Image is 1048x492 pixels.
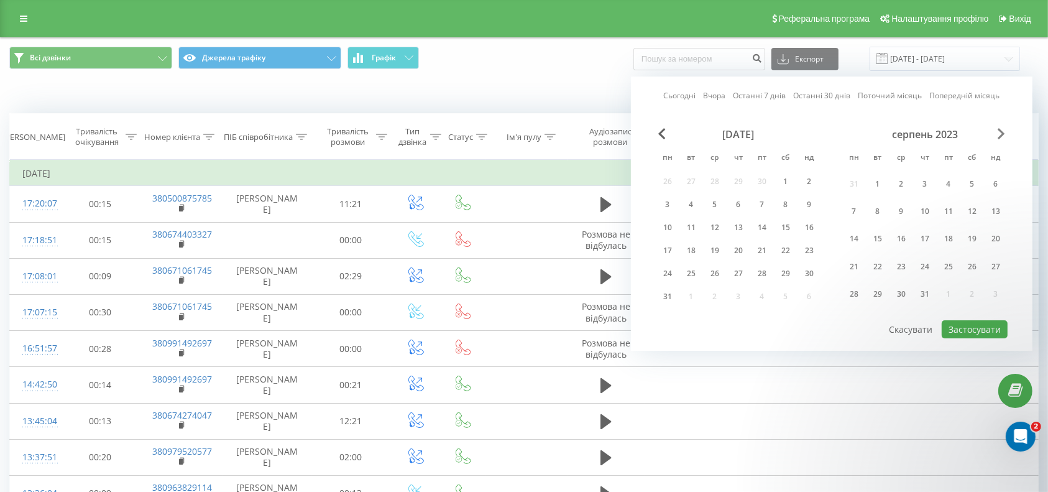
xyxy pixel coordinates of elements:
[311,439,391,475] td: 02:00
[224,132,293,142] div: ПІБ співробітника
[664,90,696,102] a: Сьогодні
[988,203,1004,220] div: 13
[60,367,140,403] td: 00:14
[703,195,727,214] div: ср 5 лип 2023 р.
[679,218,703,237] div: вт 11 лип 2023 р.
[22,300,48,325] div: 17:07:15
[660,266,676,282] div: 24
[679,195,703,214] div: вт 4 лип 2023 р.
[703,264,727,283] div: ср 26 лип 2023 р.
[939,149,958,168] abbr: п’ятниця
[730,243,747,259] div: 20
[704,90,726,102] a: Вчора
[917,203,933,220] div: 10
[964,259,980,275] div: 26
[448,132,473,142] div: Статус
[801,174,817,190] div: 2
[866,200,889,223] div: вт 8 серп 2023 р.
[152,228,212,240] a: 380674403327
[913,172,937,195] div: чт 3 серп 2023 р.
[842,200,866,223] div: пн 7 серп 2023 р.
[60,439,140,475] td: 00:20
[963,149,981,168] abbr: субота
[22,228,48,253] div: 17:18:51
[683,243,699,259] div: 18
[754,266,770,282] div: 28
[774,264,797,283] div: сб 29 лип 2023 р.
[683,220,699,236] div: 11
[774,218,797,237] div: сб 15 лип 2023 р.
[913,228,937,251] div: чт 17 серп 2023 р.
[960,228,984,251] div: сб 19 серп 2023 р.
[733,90,786,102] a: Останні 7 днів
[797,172,821,191] div: нд 2 лип 2023 р.
[917,231,933,248] div: 17
[660,289,676,305] div: 31
[866,283,889,306] div: вт 29 серп 2023 р.
[960,172,984,195] div: сб 5 серп 2023 р.
[323,126,374,147] div: Тривалість розмови
[797,218,821,237] div: нд 16 лип 2023 р.
[889,200,913,223] div: ср 9 серп 2023 р.
[846,259,862,275] div: 21
[870,286,886,302] div: 29
[703,218,727,237] div: ср 12 лип 2023 р.
[144,132,200,142] div: Номер клієнта
[679,264,703,283] div: вт 25 лип 2023 р.
[10,161,1039,186] td: [DATE]
[842,283,866,306] div: пн 28 серп 2023 р.
[656,218,679,237] div: пн 10 лип 2023 р.
[889,283,913,306] div: ср 30 серп 2023 р.
[916,149,934,168] abbr: четвер
[707,243,723,259] div: 19
[707,197,723,213] div: 5
[754,220,770,236] div: 14
[71,126,122,147] div: Тривалість очікування
[311,331,391,367] td: 00:00
[917,259,933,275] div: 24
[893,176,909,192] div: 2
[889,228,913,251] div: ср 16 серп 2023 р.
[774,172,797,191] div: сб 1 лип 2023 р.
[22,373,48,397] div: 14:42:50
[656,287,679,306] div: пн 31 лип 2023 р.
[660,220,676,236] div: 10
[311,222,391,258] td: 00:00
[706,149,724,168] abbr: середа
[347,47,419,69] button: Графік
[683,197,699,213] div: 4
[984,255,1008,278] div: нд 27 серп 2023 р.
[152,264,212,276] a: 380671061745
[152,373,212,385] a: 380991492697
[750,264,774,283] div: пт 28 лип 2023 р.
[940,259,957,275] div: 25
[707,220,723,236] div: 12
[893,231,909,248] div: 16
[937,172,960,195] div: пт 4 серп 2023 р.
[223,403,311,439] td: [PERSON_NAME]
[60,258,140,294] td: 00:09
[984,228,1008,251] div: нд 20 серп 2023 р.
[656,128,821,141] div: [DATE]
[1009,14,1031,24] span: Вихід
[729,149,748,168] abbr: четвер
[60,186,140,222] td: 00:15
[774,241,797,260] div: сб 22 лип 2023 р.
[9,47,172,69] button: Всі дзвінки
[893,286,909,302] div: 30
[778,243,794,259] div: 22
[797,195,821,214] div: нд 9 лип 2023 р.
[753,149,771,168] abbr: п’ятниця
[311,294,391,330] td: 00:00
[870,231,886,248] div: 15
[223,186,311,222] td: [PERSON_NAME]
[937,228,960,251] div: пт 18 серп 2023 р.
[399,126,427,147] div: Тип дзвінка
[579,126,641,147] div: Аудіозапис розмови
[870,176,886,192] div: 1
[778,220,794,236] div: 15
[778,197,794,213] div: 8
[913,283,937,306] div: чт 31 серп 2023 р.
[372,53,396,62] span: Графік
[727,241,750,260] div: чт 20 лип 2023 р.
